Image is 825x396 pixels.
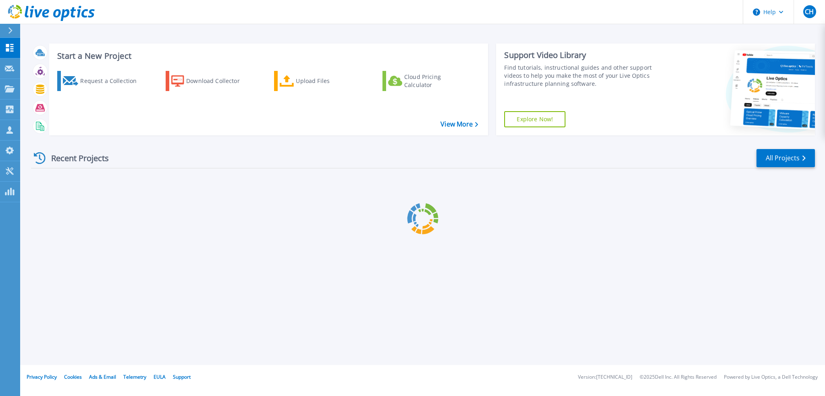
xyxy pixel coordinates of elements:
[578,375,632,380] li: Version: [TECHNICAL_ID]
[31,148,120,168] div: Recent Projects
[724,375,818,380] li: Powered by Live Optics, a Dell Technology
[154,373,166,380] a: EULA
[296,73,360,89] div: Upload Files
[64,373,82,380] a: Cookies
[80,73,145,89] div: Request a Collection
[805,8,814,15] span: CH
[274,71,364,91] a: Upload Files
[640,375,717,380] li: © 2025 Dell Inc. All Rights Reserved
[504,111,565,127] a: Explore Now!
[404,73,469,89] div: Cloud Pricing Calculator
[186,73,251,89] div: Download Collector
[382,71,472,91] a: Cloud Pricing Calculator
[756,149,815,167] a: All Projects
[441,120,478,128] a: View More
[504,64,667,88] div: Find tutorials, instructional guides and other support videos to help you make the most of your L...
[57,71,147,91] a: Request a Collection
[89,373,116,380] a: Ads & Email
[173,373,191,380] a: Support
[27,373,57,380] a: Privacy Policy
[166,71,256,91] a: Download Collector
[123,373,146,380] a: Telemetry
[504,50,667,60] div: Support Video Library
[57,52,478,60] h3: Start a New Project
